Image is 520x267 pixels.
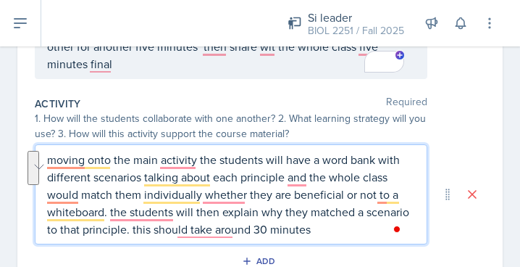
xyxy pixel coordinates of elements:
div: Si leader [308,9,404,26]
div: BIOL 2251 / Fall 2025 [308,23,404,38]
div: To enrich screen reader interactions, please activate Accessibility in Grammarly extension settings [47,151,415,238]
label: Activity [35,96,81,111]
p: moving onto the main activity the students will have a word bank with different scenarios talking... [47,151,415,238]
div: Add [245,255,276,267]
span: Required [386,96,427,111]
div: 1. How will the students collaborate with one another? 2. What learning strategy will you use? 3.... [35,111,427,141]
